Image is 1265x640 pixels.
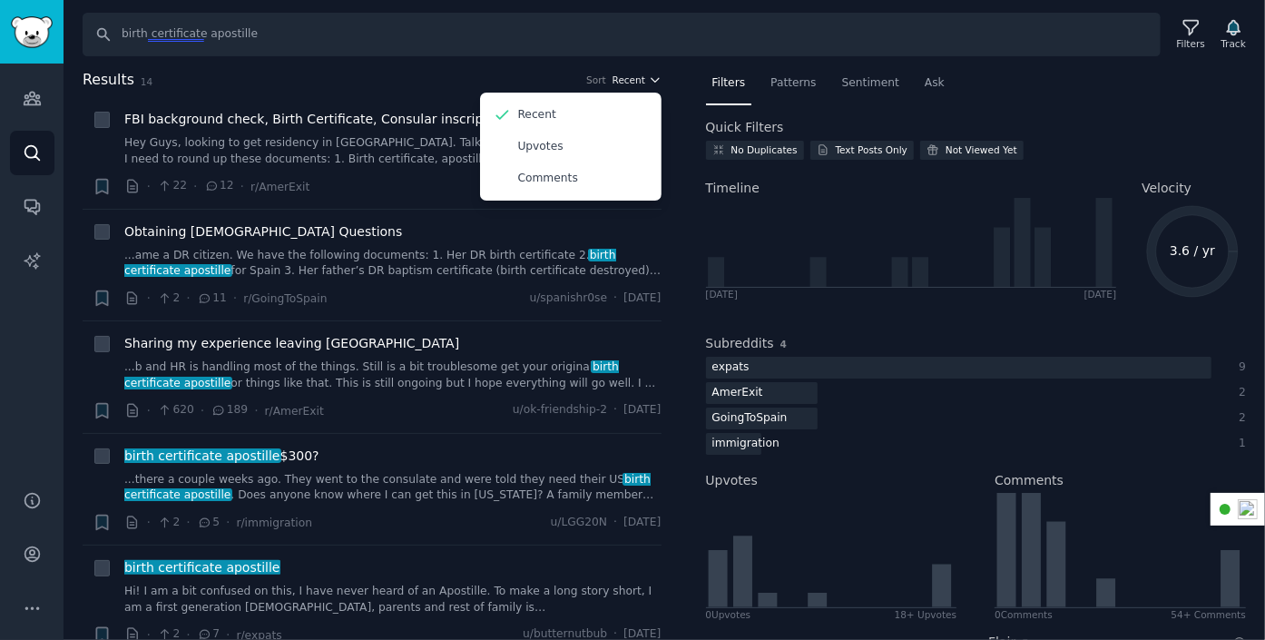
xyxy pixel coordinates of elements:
[1170,243,1215,258] text: 3.6 / yr
[1172,608,1246,621] div: 54+ Comments
[254,401,258,420] span: ·
[186,513,190,532] span: ·
[1177,37,1205,50] div: Filters
[141,76,152,87] span: 14
[226,513,230,532] span: ·
[124,472,662,504] a: ...there a couple weeks ago. They went to the consulate and were told they need their USbirth cer...
[233,289,237,308] span: ·
[197,515,220,531] span: 5
[124,248,662,280] a: ...ame a DR citizen. We have the following documents: 1. Her DR birth certificate 2.birth certifi...
[623,290,661,307] span: [DATE]
[157,515,180,531] span: 2
[1221,37,1246,50] div: Track
[842,75,899,92] span: Sentiment
[147,289,151,308] span: ·
[1231,359,1247,376] div: 9
[780,339,787,350] span: 4
[706,357,756,379] div: expats
[586,74,606,86] div: Sort
[124,447,319,466] a: birth certificate apostille$300?
[995,471,1064,490] h2: Comments
[706,179,760,198] span: Timeline
[518,107,556,123] p: Recent
[124,222,402,241] a: Obtaining [DEMOGRAPHIC_DATA] Questions
[706,334,774,353] h2: Subreddits
[1084,288,1117,300] div: [DATE]
[124,334,459,353] a: Sharing my experience leaving [GEOGRAPHIC_DATA]
[147,401,151,420] span: ·
[995,608,1053,621] div: 0 Comment s
[204,178,234,194] span: 12
[265,405,324,418] span: r/AmerExit
[518,139,564,155] p: Upvotes
[250,181,309,193] span: r/AmerExit
[613,402,617,418] span: ·
[836,143,907,156] div: Text Posts Only
[124,447,319,466] span: $300?
[186,289,190,308] span: ·
[124,359,662,391] a: ...b and HR is handling most of the things. Still is a bit troublesome get your originalbirth cer...
[197,290,227,307] span: 11
[613,290,617,307] span: ·
[1231,436,1247,452] div: 1
[895,608,957,621] div: 18+ Upvotes
[731,143,798,156] div: No Duplicates
[193,177,197,196] span: ·
[157,178,187,194] span: 22
[201,401,204,420] span: ·
[211,402,248,418] span: 189
[623,515,661,531] span: [DATE]
[613,515,617,531] span: ·
[706,382,770,405] div: AmerExit
[157,402,194,418] span: 620
[157,290,180,307] span: 2
[551,515,607,531] span: u/LGG20N
[770,75,816,92] span: Patterns
[530,290,608,307] span: u/spanishr0se
[147,177,151,196] span: ·
[706,471,758,490] h2: Upvotes
[124,360,619,389] span: birth certificate apostille
[123,448,281,463] span: birth certificate apostille
[124,558,280,577] a: birth certificate apostille
[613,74,662,86] button: Recent
[243,292,327,305] span: r/GoingToSpain
[706,288,739,300] div: [DATE]
[946,143,1017,156] div: Not Viewed Yet
[706,608,751,621] div: 0 Upvote s
[240,177,244,196] span: ·
[706,118,784,137] h2: Quick Filters
[124,135,662,167] a: Hey Guys, looking to get residency in [GEOGRAPHIC_DATA]. Talked with a lawyer and she stated I ne...
[123,560,281,575] span: birth certificate apostille
[706,433,786,456] div: immigration
[124,584,662,615] a: Hi! I am a bit confused on this, I have never heard of an Apostille. To make a long story short, ...
[1231,385,1247,401] div: 2
[623,402,661,418] span: [DATE]
[1215,15,1252,54] button: Track
[513,402,607,418] span: u/ok-friendship-2
[83,69,134,92] span: Results
[518,171,578,187] p: Comments
[236,517,312,529] span: r/immigration
[613,74,645,86] span: Recent
[11,16,53,48] img: GummySearch logo
[124,110,535,129] a: FBI background check, Birth Certificate, Consular inscription, etc
[925,75,945,92] span: Ask
[147,513,151,532] span: ·
[1142,179,1191,198] span: Velocity
[83,13,1161,56] input: Search Keyword
[706,408,794,430] div: GoingToSpain
[1231,410,1247,427] div: 2
[712,75,746,92] span: Filters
